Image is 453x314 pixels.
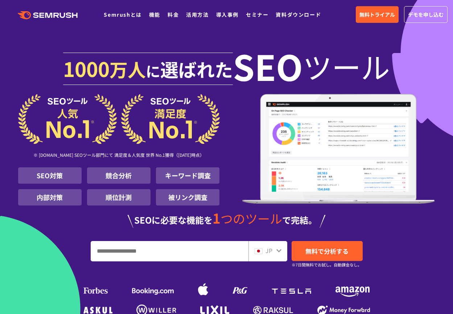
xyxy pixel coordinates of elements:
div: ※ [DOMAIN_NAME] SEOツール部門にて 満足度＆人気度 世界 No.1獲得（[DATE]時点） [18,144,220,167]
span: 無料で分析する [305,246,349,256]
a: 無料トライアル [356,6,399,23]
a: 無料で分析する [292,241,363,261]
span: ツール [303,52,390,81]
span: 1000 [63,54,110,83]
div: SEOに必要な機能を [18,211,435,228]
li: 順位計測 [87,189,151,205]
span: デモを申し込む [408,11,444,19]
span: 無料トライアル [359,11,395,19]
span: 選ばれた [160,56,233,82]
small: ※7日間無料でお試し。自動課金なし。 [292,261,362,268]
a: 活用方法 [186,11,209,18]
a: 資料ダウンロード [276,11,321,18]
a: セミナー [246,11,268,18]
a: Semrushとは [104,11,141,18]
span: に [146,60,160,81]
a: 機能 [149,11,160,18]
li: 内部対策 [18,189,82,205]
span: 1 [213,208,221,228]
a: 料金 [168,11,179,18]
a: 導入事例 [216,11,239,18]
span: で完結。 [282,213,317,226]
input: URL、キーワードを入力してください [91,241,248,261]
li: キーワード調査 [156,167,219,184]
li: SEO対策 [18,167,82,184]
span: つのツール [221,209,282,227]
span: SEO [233,52,303,81]
span: JP [265,246,272,255]
a: デモを申し込む [404,6,448,23]
li: 競合分析 [87,167,151,184]
li: 被リンク調査 [156,189,219,205]
span: 万人 [110,56,146,82]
